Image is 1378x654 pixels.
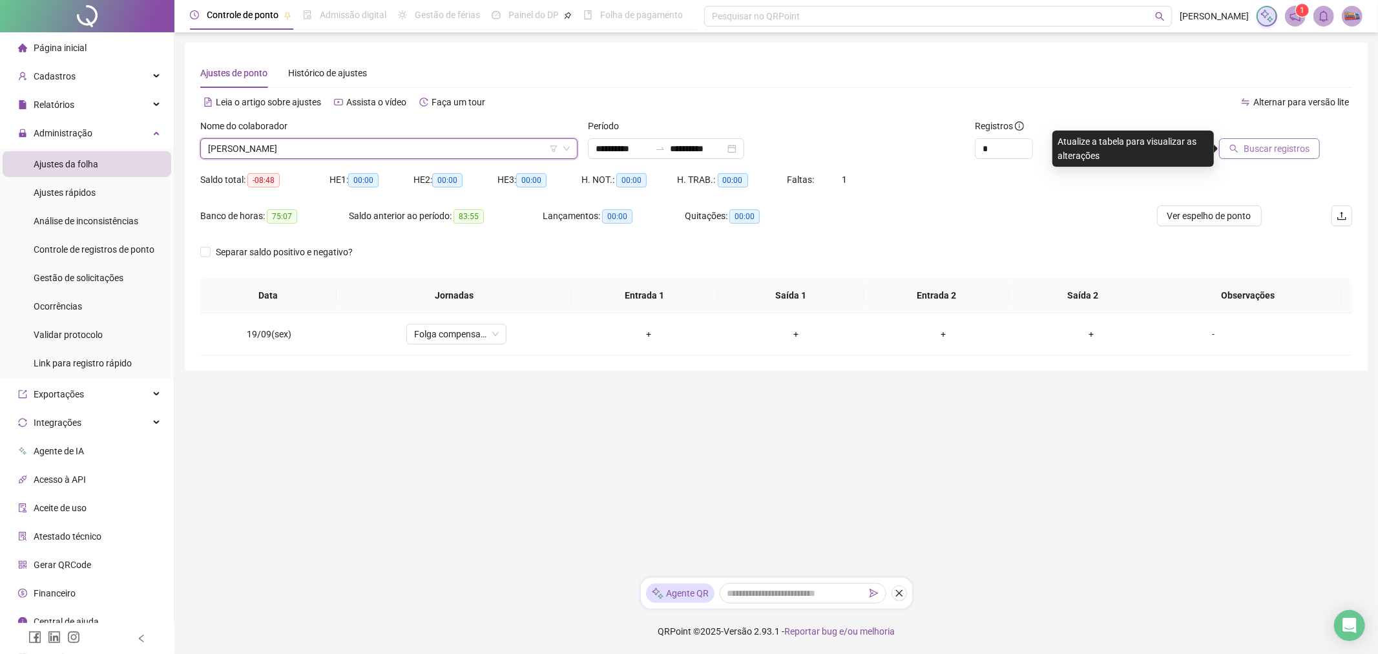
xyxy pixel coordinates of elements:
[1166,288,1331,302] span: Observações
[207,10,278,20] span: Controle de ponto
[303,10,312,19] span: file-done
[34,43,87,53] span: Página inicial
[497,173,581,187] div: HE 3:
[18,475,27,484] span: api
[349,209,543,224] div: Saldo anterior ao período:
[516,173,547,187] span: 00:00
[18,390,27,399] span: export
[18,503,27,512] span: audit
[563,145,570,153] span: down
[247,329,291,339] span: 19/09(sex)
[337,278,572,313] th: Jornadas
[18,72,27,81] span: user-add
[1180,9,1249,23] span: [PERSON_NAME]
[550,145,558,153] span: filter
[602,209,632,224] span: 00:00
[267,209,297,224] span: 75:07
[600,10,683,20] span: Folha de pagamento
[34,71,76,81] span: Cadastros
[432,173,463,187] span: 00:00
[583,10,592,19] span: book
[432,97,485,107] span: Faça um tour
[34,474,86,485] span: Acesso à API
[398,10,407,19] span: sun
[419,98,428,107] span: history
[415,10,480,20] span: Gestão de férias
[1028,327,1154,341] div: +
[1342,6,1362,26] img: 75773
[288,68,367,78] span: Histórico de ajustes
[34,560,91,570] span: Gerar QRCode
[724,626,752,637] span: Versão
[718,173,748,187] span: 00:00
[18,560,27,569] span: qrcode
[334,98,343,107] span: youtube
[1229,144,1238,153] span: search
[174,609,1378,654] footer: QRPoint © 2025 - 2.93.1 -
[564,12,572,19] span: pushpin
[208,139,570,158] span: GILDENE SANTANA
[200,173,329,187] div: Saldo total:
[18,418,27,427] span: sync
[1334,610,1365,641] div: Open Intercom Messenger
[1155,12,1165,21] span: search
[733,327,859,341] div: +
[414,324,499,344] span: Folga compensatória
[34,358,132,368] span: Link para registro rápido
[646,584,715,603] div: Agente QR
[18,100,27,109] span: file
[1241,98,1250,107] span: swap
[18,129,27,138] span: lock
[508,10,559,20] span: Painel do DP
[784,626,895,637] span: Reportar bug e/ou melhoria
[1167,209,1251,223] span: Ver espelho de ponto
[34,244,154,255] span: Controle de registros de ponto
[211,245,358,259] span: Separar saldo positivo e negativo?
[1260,9,1274,23] img: sparkle-icon.fc2bf0ac1784a2077858766a79e2daf3.svg
[1296,4,1309,17] sup: 1
[34,503,87,513] span: Aceite de uso
[881,327,1007,341] div: +
[34,128,92,138] span: Administração
[320,10,386,20] span: Admissão digital
[1010,278,1156,313] th: Saída 2
[788,174,817,185] span: Faltas:
[34,330,103,340] span: Validar protocolo
[348,173,379,187] span: 00:00
[34,216,138,226] span: Análise de inconsistências
[685,209,814,224] div: Quitações:
[413,173,497,187] div: HE 2:
[34,159,98,169] span: Ajustes da folha
[346,97,406,107] span: Assista o vídeo
[651,587,664,600] img: sparkle-icon.fc2bf0ac1784a2077858766a79e2daf3.svg
[1175,327,1251,341] div: -
[284,12,291,19] span: pushpin
[67,631,80,644] span: instagram
[48,631,61,644] span: linkedin
[137,634,146,643] span: left
[842,174,848,185] span: 1
[34,389,84,399] span: Exportações
[1253,97,1349,107] span: Alternar para versão lite
[718,278,864,313] th: Saída 1
[870,589,879,598] span: send
[200,278,337,313] th: Data
[1052,131,1214,167] div: Atualize a tabela para visualizar as alterações
[34,588,76,598] span: Financeiro
[543,209,685,224] div: Lançamentos:
[1318,10,1330,22] span: bell
[18,589,27,598] span: dollar
[1337,211,1347,221] span: upload
[729,209,760,224] span: 00:00
[34,446,84,456] span: Agente de IA
[190,10,199,19] span: clock-circle
[200,68,267,78] span: Ajustes de ponto
[581,173,678,187] div: H. NOT.:
[200,209,349,224] div: Banco de horas:
[1156,278,1341,313] th: Observações
[1015,121,1024,131] span: info-circle
[34,531,101,542] span: Atestado técnico
[454,209,484,224] span: 83:55
[1289,10,1301,22] span: notification
[1157,206,1262,226] button: Ver espelho de ponto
